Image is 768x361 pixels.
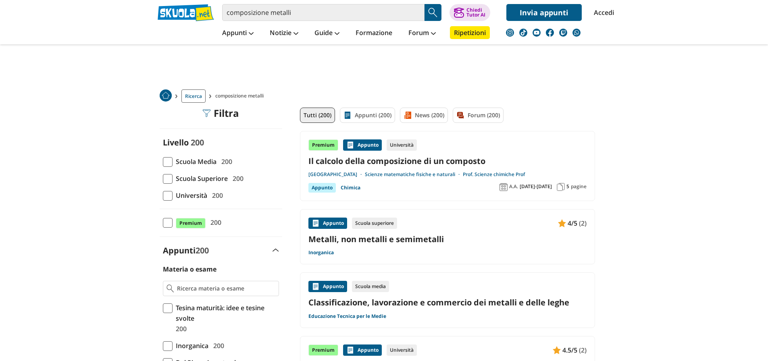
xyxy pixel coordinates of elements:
[273,249,279,252] img: Apri e chiudi sezione
[268,26,300,41] a: Notizie
[308,218,347,229] div: Appunto
[559,29,567,37] img: twitch
[406,26,438,41] a: Forum
[506,4,582,21] a: Invia appunti
[579,218,587,228] span: (2)
[308,344,338,356] div: Premium
[352,218,397,229] div: Scuola superiore
[312,219,320,227] img: Appunti contenuto
[173,324,187,334] span: 200
[312,26,341,41] a: Guide
[365,171,463,178] a: Scienze matematiche fisiche e naturali
[387,344,417,356] div: Università
[215,89,267,103] span: composizione metalli
[579,345,587,355] span: (2)
[466,8,485,17] div: Chiedi Tutor AI
[509,183,518,190] span: A.A.
[500,183,508,191] img: Anno accademico
[210,340,224,351] span: 200
[308,249,334,256] a: Inorganica
[400,108,448,123] a: News (200)
[229,173,244,184] span: 200
[196,245,209,256] span: 200
[308,139,338,151] div: Premium
[453,108,504,123] a: Forum (200)
[167,284,174,293] img: Ricerca materia o esame
[222,4,425,21] input: Cerca appunti, riassunti o versioni
[308,234,587,245] a: Metalli, non metalli e semimetalli
[220,26,256,41] a: Appunti
[176,218,206,228] span: Premium
[450,26,490,39] a: Ripetizioni
[181,89,206,103] a: Ricerca
[207,217,221,228] span: 200
[506,29,514,37] img: instagram
[163,265,216,274] label: Materia o esame
[456,111,464,119] img: Forum filtro contenuto
[568,218,577,228] span: 4/5
[173,303,279,324] span: Tesina maturità: idee e tesine svolte
[177,284,275,293] input: Ricerca materia o esame
[343,344,382,356] div: Appunto
[404,111,412,119] img: News filtro contenuto
[463,171,525,178] a: Prof. Scienze chimiche Prof
[387,139,417,151] div: Università
[173,156,216,167] span: Scuola Media
[546,29,554,37] img: facebook
[308,183,336,193] div: Appunto
[572,29,581,37] img: WhatsApp
[553,346,561,354] img: Appunti contenuto
[427,6,439,19] img: Cerca appunti, riassunti o versioni
[341,183,360,193] a: Chimica
[163,245,209,256] label: Appunti
[354,26,394,41] a: Formazione
[191,137,204,148] span: 200
[533,29,541,37] img: youtube
[520,183,552,190] span: [DATE]-[DATE]
[571,183,587,190] span: pagine
[308,171,365,178] a: [GEOGRAPHIC_DATA]
[173,190,207,201] span: Università
[308,313,386,320] a: Educazione Tecnica per le Medie
[160,89,172,103] a: Home
[346,141,354,149] img: Appunti contenuto
[202,108,239,119] div: Filtra
[343,111,352,119] img: Appunti filtro contenuto
[450,4,490,21] button: ChiediTutor AI
[558,219,566,227] img: Appunti contenuto
[425,4,441,21] button: Search Button
[352,281,389,292] div: Scuola media
[346,346,354,354] img: Appunti contenuto
[160,89,172,102] img: Home
[202,109,210,117] img: Filtra filtri mobile
[209,190,223,201] span: 200
[300,108,335,123] a: Tutti (200)
[173,173,228,184] span: Scuola Superiore
[557,183,565,191] img: Pagine
[312,282,320,290] img: Appunti contenuto
[343,139,382,151] div: Appunto
[173,340,208,351] span: Inorganica
[308,156,587,166] a: Il calcolo della composizione di un composto
[340,108,395,123] a: Appunti (200)
[566,183,569,190] span: 5
[308,281,347,292] div: Appunto
[519,29,527,37] img: tiktok
[594,4,611,21] a: Accedi
[163,137,189,148] label: Livello
[562,345,577,355] span: 4.5/5
[218,156,232,167] span: 200
[308,297,587,308] a: Classificazione, lavorazione e commercio dei metalli e delle leghe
